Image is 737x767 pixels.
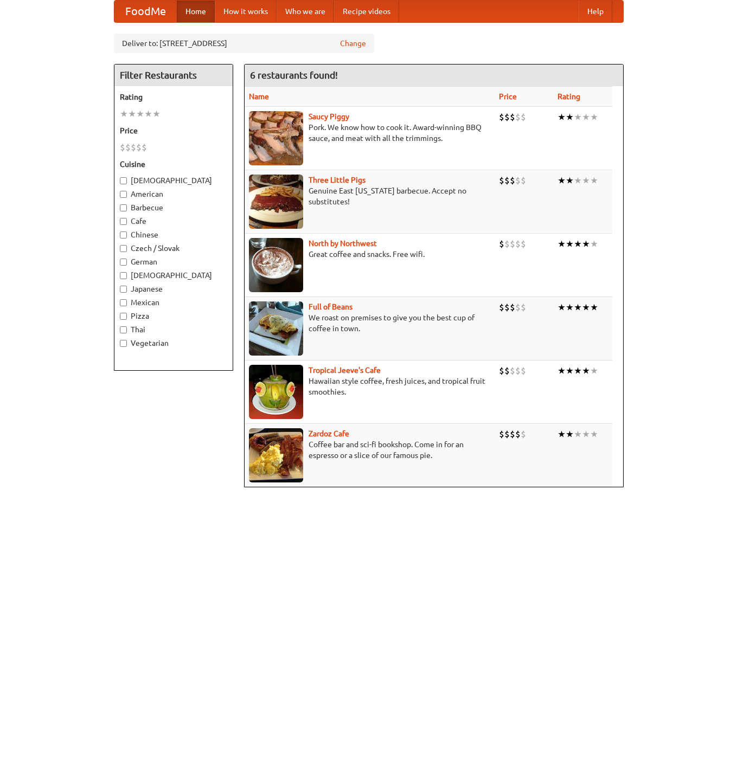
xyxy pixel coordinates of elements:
img: saucy.jpg [249,111,303,165]
li: ★ [557,301,566,313]
p: Pork. We know how to cook it. Award-winning BBQ sauce, and meat with all the trimmings. [249,122,491,144]
li: ★ [566,111,574,123]
input: Czech / Slovak [120,245,127,252]
li: ★ [557,428,566,440]
a: Change [340,38,366,49]
label: Barbecue [120,202,227,213]
li: $ [510,428,515,440]
a: Name [249,92,269,101]
a: Price [499,92,517,101]
h5: Price [120,125,227,136]
div: Deliver to: [STREET_ADDRESS] [114,34,374,53]
li: $ [136,141,142,153]
li: $ [510,175,515,186]
a: Saucy Piggy [309,112,349,121]
li: ★ [557,238,566,250]
li: $ [131,141,136,153]
input: Thai [120,326,127,333]
li: $ [504,365,510,377]
li: ★ [566,365,574,377]
label: Japanese [120,283,227,294]
li: $ [510,301,515,313]
li: $ [510,111,515,123]
li: ★ [557,111,566,123]
p: Genuine East [US_STATE] barbecue. Accept no substitutes! [249,185,491,207]
h5: Cuisine [120,159,227,170]
li: $ [515,175,521,186]
li: $ [515,301,521,313]
li: $ [510,238,515,250]
input: German [120,259,127,266]
li: $ [499,301,504,313]
li: ★ [582,365,590,377]
li: $ [499,175,504,186]
p: Hawaiian style coffee, fresh juices, and tropical fruit smoothies. [249,376,491,397]
label: [DEMOGRAPHIC_DATA] [120,175,227,186]
ng-pluralize: 6 restaurants found! [250,70,338,80]
li: $ [499,238,504,250]
li: ★ [582,175,590,186]
li: $ [499,428,504,440]
label: Mexican [120,297,227,308]
b: Zardoz Cafe [309,429,349,438]
label: American [120,189,227,199]
label: Chinese [120,229,227,240]
li: $ [504,301,510,313]
li: $ [521,238,526,250]
input: [DEMOGRAPHIC_DATA] [120,272,127,279]
li: $ [521,301,526,313]
li: ★ [557,175,566,186]
label: Thai [120,324,227,335]
p: We roast on premises to give you the best cup of coffee in town. [249,312,491,334]
li: ★ [120,108,128,120]
li: ★ [566,428,574,440]
a: Who we are [277,1,334,22]
img: littlepigs.jpg [249,175,303,229]
li: $ [504,111,510,123]
label: Vegetarian [120,338,227,349]
a: FoodMe [114,1,177,22]
li: $ [515,111,521,123]
label: German [120,256,227,267]
a: North by Northwest [309,239,377,248]
a: Three Little Pigs [309,176,366,184]
li: ★ [574,175,582,186]
img: beans.jpg [249,301,303,356]
li: ★ [136,108,144,120]
li: $ [142,141,147,153]
li: ★ [590,365,598,377]
li: ★ [566,238,574,250]
a: Rating [557,92,580,101]
li: ★ [574,301,582,313]
li: ★ [144,108,152,120]
li: ★ [574,365,582,377]
label: Czech / Slovak [120,243,227,254]
li: ★ [590,238,598,250]
img: zardoz.jpg [249,428,303,482]
h5: Rating [120,92,227,102]
label: [DEMOGRAPHIC_DATA] [120,270,227,281]
input: [DEMOGRAPHIC_DATA] [120,177,127,184]
li: ★ [590,111,598,123]
li: ★ [590,301,598,313]
li: $ [515,238,521,250]
input: American [120,191,127,198]
li: $ [499,365,504,377]
li: ★ [590,428,598,440]
li: $ [521,175,526,186]
li: ★ [574,111,582,123]
li: $ [521,428,526,440]
li: ★ [557,365,566,377]
a: How it works [215,1,277,22]
li: $ [120,141,125,153]
li: ★ [582,301,590,313]
input: Mexican [120,299,127,306]
p: Coffee bar and sci-fi bookshop. Come in for an espresso or a slice of our famous pie. [249,439,491,461]
li: ★ [574,238,582,250]
li: $ [521,365,526,377]
li: $ [510,365,515,377]
a: Full of Beans [309,302,353,311]
li: ★ [582,428,590,440]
